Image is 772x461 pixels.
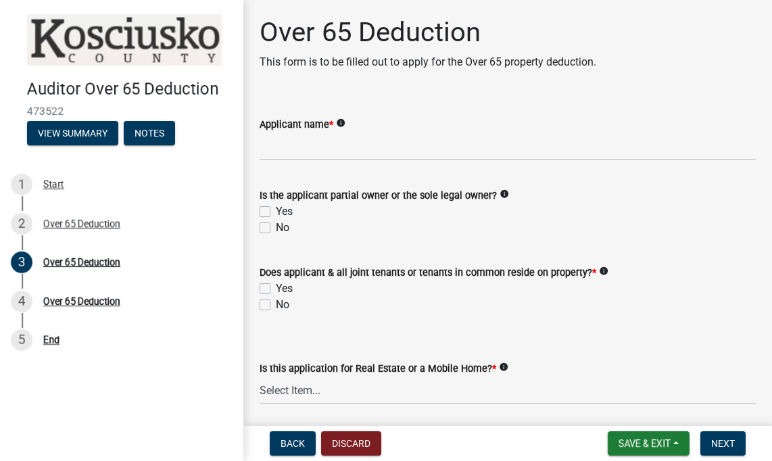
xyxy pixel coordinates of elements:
[11,251,32,273] div: 3
[336,118,345,128] i: info
[27,121,118,145] button: View Summary
[608,431,690,456] button: Save & Exit
[260,191,497,201] label: Is the applicant partial owner or the sole legal owner?
[11,213,32,235] div: 2
[276,220,289,236] label: No
[124,121,175,145] button: Notes
[500,189,509,199] i: info
[260,54,596,70] p: This form is to be filled out to apply for the Over 65 property deduction.
[27,14,222,66] img: Kosciusko County, Indiana
[43,297,120,306] div: Over 65 Deduction
[43,180,64,189] div: Start
[711,438,735,449] span: Next
[43,219,120,228] div: Over 65 Deduction
[11,174,32,195] div: 1
[700,431,746,456] button: Next
[260,268,596,278] label: Does applicant & all joint tenants or tenants in common reside on property?
[260,16,596,49] h1: Over 65 Deduction
[276,297,289,313] label: No
[619,438,671,449] span: Save & Exit
[124,128,175,139] wm-modal-confirm: Notes
[281,438,305,449] span: Back
[270,431,316,456] button: Back
[321,431,381,456] button: Discard
[11,291,32,312] div: 4
[276,203,293,220] label: Yes
[27,80,233,99] h4: Auditor Over 65 Deduction
[11,329,32,351] div: 5
[27,105,216,118] span: 473522
[260,364,496,374] label: Is this application for Real Estate or a Mobile Home?
[276,281,293,297] label: Yes
[27,128,118,139] wm-modal-confirm: Summary
[599,266,608,276] i: info
[499,362,508,372] i: info
[43,258,120,267] div: Over 65 Deduction
[43,335,59,345] div: End
[260,120,333,130] label: Applicant name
